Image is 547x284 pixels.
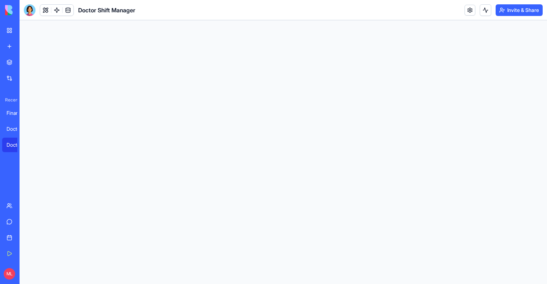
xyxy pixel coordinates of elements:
[496,4,543,16] button: Invite & Share
[5,5,50,15] img: logo
[2,138,31,152] a: Doctor Shift Manager
[7,109,27,117] div: Financial Data Tracker
[2,97,17,103] span: Recent
[78,6,135,14] span: Doctor Shift Manager
[2,106,31,120] a: Financial Data Tracker
[7,141,27,149] div: Doctor Shift Manager
[4,268,15,280] span: ML
[7,125,27,133] div: Doctor Shift Manager
[2,122,31,136] a: Doctor Shift Manager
